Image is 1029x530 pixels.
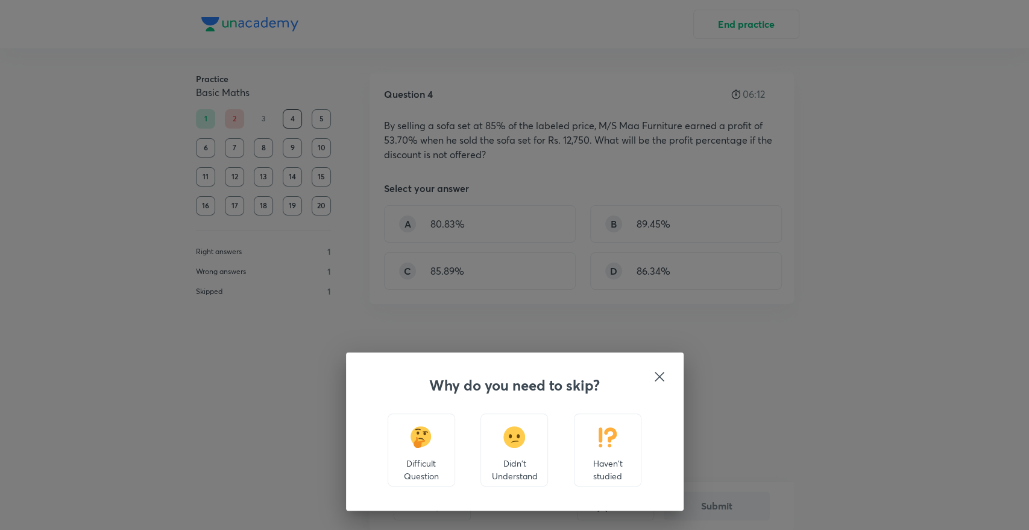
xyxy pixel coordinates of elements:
p: Didn't Understand [491,457,538,482]
p: Haven't studied [584,457,631,482]
h3: Why do you need to skip? [375,377,655,394]
img: Difficult Question [410,426,432,448]
img: Didn't Understand [503,426,526,448]
p: Difficult Question [398,457,445,482]
img: Haven't studied [597,426,619,448]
